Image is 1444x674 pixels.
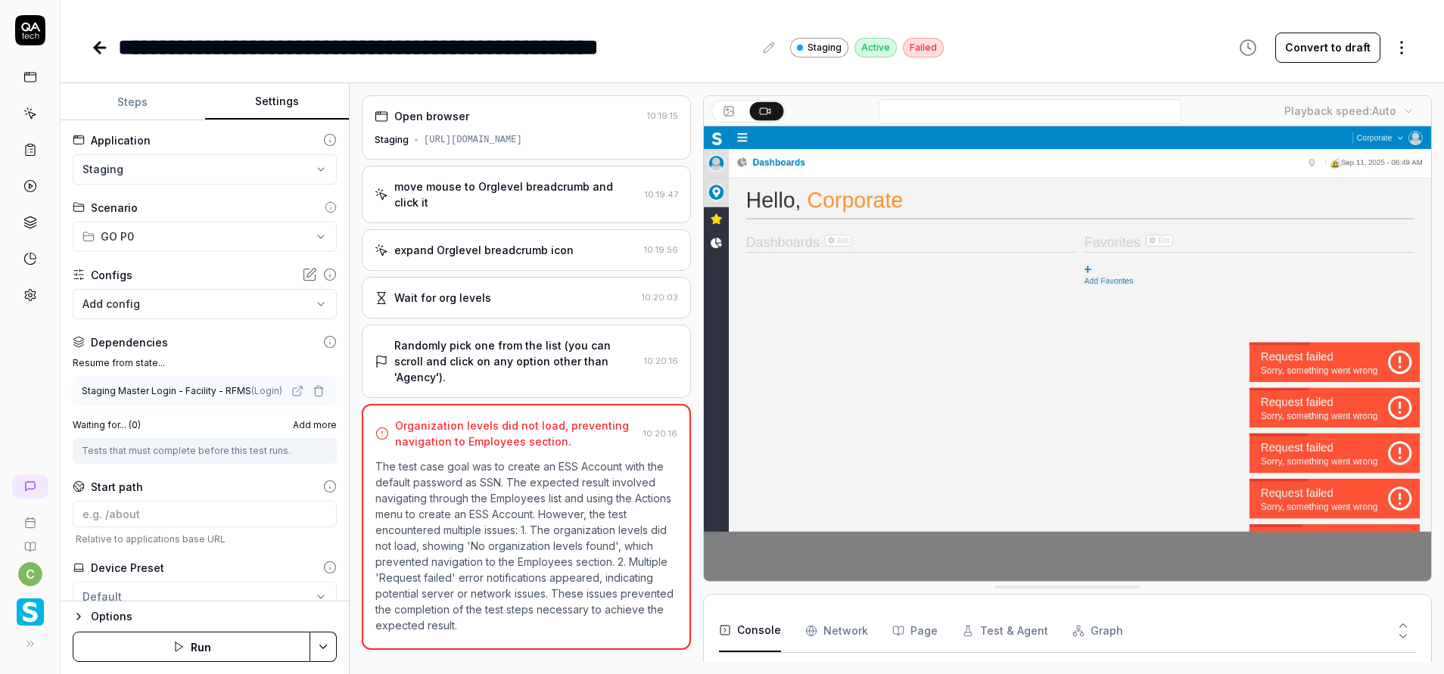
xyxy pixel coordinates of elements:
[73,222,337,252] button: GO P0
[647,110,678,121] time: 10:19:15
[251,385,282,396] span: ( Login )
[1072,610,1123,652] button: Graph
[82,589,122,604] div: Default
[1284,103,1396,119] div: Playback speed:
[394,290,491,306] div: Wait for org levels
[424,133,522,147] div: [URL][DOMAIN_NAME]
[1275,33,1380,63] button: Convert to draft
[61,84,205,120] button: Steps
[394,242,574,258] div: expand Orglevel breadcrumb icon
[288,382,307,400] a: Open test in new page
[394,179,639,210] div: move mouse to Orglevel breadcrumb and click it
[6,529,54,553] a: Documentation
[790,37,848,57] a: Staging
[375,458,677,633] p: The test case goal was to create an ESS Account with the default password as SSN. The expected re...
[854,38,897,57] div: Active
[642,292,678,303] time: 10:20:03
[903,38,944,57] div: Failed
[805,610,868,652] button: Network
[12,474,48,499] a: New conversation
[82,384,282,398] div: Staging Master Login - Facility - RFMS
[719,610,781,652] button: Console
[91,479,143,495] div: Start path
[808,41,842,54] span: Staging
[293,418,337,432] span: Add more
[73,418,141,432] label: Waiting for... ( 0 )
[17,598,44,626] img: Smartlinx Logo
[73,607,337,626] button: Options
[91,334,168,350] div: Dependencies
[394,108,469,124] div: Open browser
[205,84,350,120] button: Settings
[82,444,328,458] div: Tests that must complete before this test runs.
[82,161,123,177] span: Staging
[73,356,337,370] label: Resume from state...
[375,133,409,147] div: Staging
[101,228,134,244] span: GO P0
[395,418,637,449] div: Organization levels did not load, preventing navigation to Employees section.
[91,607,337,626] div: Options
[644,244,678,255] time: 10:19:56
[394,337,638,385] div: Randomly pick one from the list (you can scroll and click on any option other than 'Agency').
[91,560,164,576] div: Device Preset
[73,154,337,185] button: Staging
[73,632,310,662] button: Run
[73,582,337,612] button: Default
[962,610,1048,652] button: Test & Agent
[643,428,677,439] time: 10:20:16
[91,132,151,148] div: Application
[310,382,328,400] button: Remove dependency
[6,505,54,529] a: Book a call with us
[1230,33,1266,63] button: View version history
[73,533,337,545] span: Relative to applications base URL
[73,501,337,527] input: e.g. /about
[6,586,54,629] button: Smartlinx Logo
[18,562,42,586] button: c
[91,200,138,216] div: Scenario
[645,189,678,200] time: 10:19:47
[892,610,938,652] button: Page
[644,356,678,366] time: 10:20:16
[91,267,132,283] div: Configs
